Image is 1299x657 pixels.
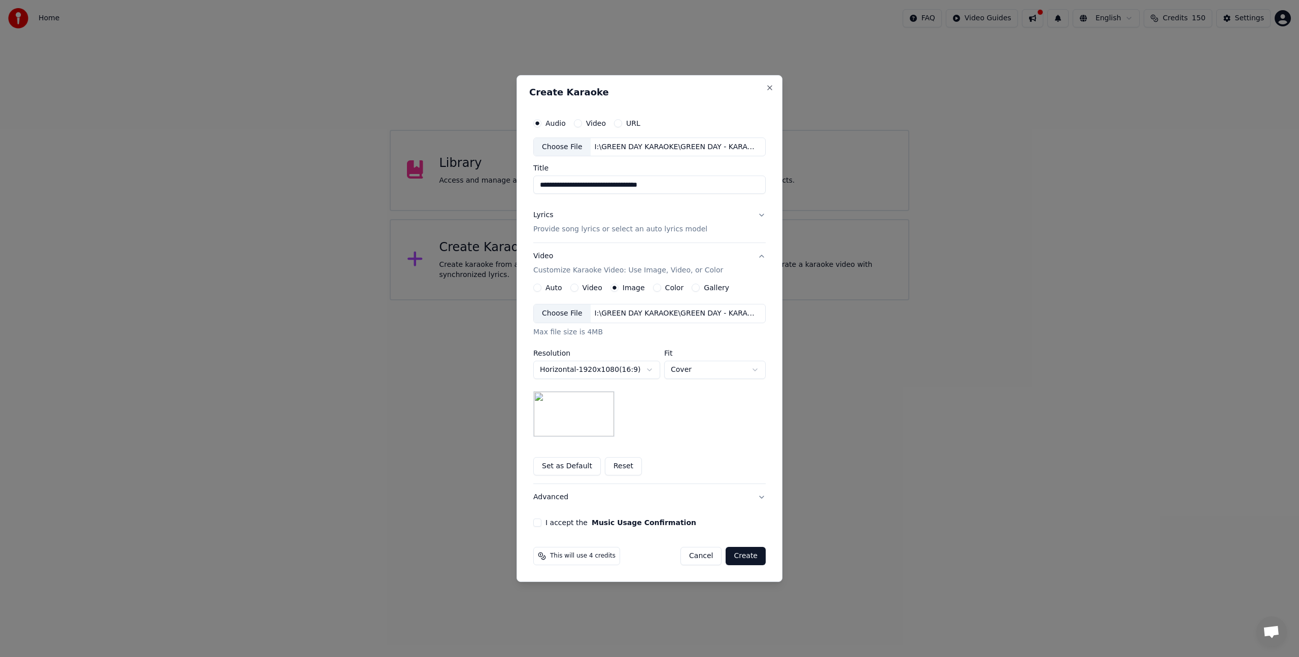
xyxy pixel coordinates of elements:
[726,547,766,565] button: Create
[704,284,729,291] label: Gallery
[583,284,602,291] label: Video
[533,244,766,284] button: VideoCustomize Karaoke Video: Use Image, Video, or Color
[680,547,722,565] button: Cancel
[605,457,642,475] button: Reset
[592,519,696,526] button: I accept the
[529,88,770,97] h2: Create Karaoke
[534,138,591,156] div: Choose File
[533,202,766,243] button: LyricsProvide song lyrics or select an auto lyrics model
[586,120,606,127] label: Video
[533,211,553,221] div: Lyrics
[534,304,591,323] div: Choose File
[664,350,766,357] label: Fit
[533,457,601,475] button: Set as Default
[533,252,723,276] div: Video
[626,120,640,127] label: URL
[550,552,616,560] span: This will use 4 credits
[533,484,766,510] button: Advanced
[545,284,562,291] label: Auto
[545,120,566,127] label: Audio
[545,519,696,526] label: I accept the
[533,327,766,337] div: Max file size is 4MB
[591,308,763,319] div: I:\GREEN DAY KARAOKE\GREEN DAY - KARAOKE\13. Father Of All Motherfuckers\wp5484398-green-day-fath...
[533,165,766,172] label: Title
[591,142,763,152] div: I:\GREEN DAY KARAOKE\GREEN DAY - KARAOKE\14. Saviors\[DOMAIN_NAME] - Green Day - 1981 (320 KBps).mp3
[533,225,707,235] p: Provide song lyrics or select an auto lyrics model
[665,284,684,291] label: Color
[623,284,645,291] label: Image
[533,284,766,483] div: VideoCustomize Karaoke Video: Use Image, Video, or Color
[533,266,723,276] p: Customize Karaoke Video: Use Image, Video, or Color
[533,350,660,357] label: Resolution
